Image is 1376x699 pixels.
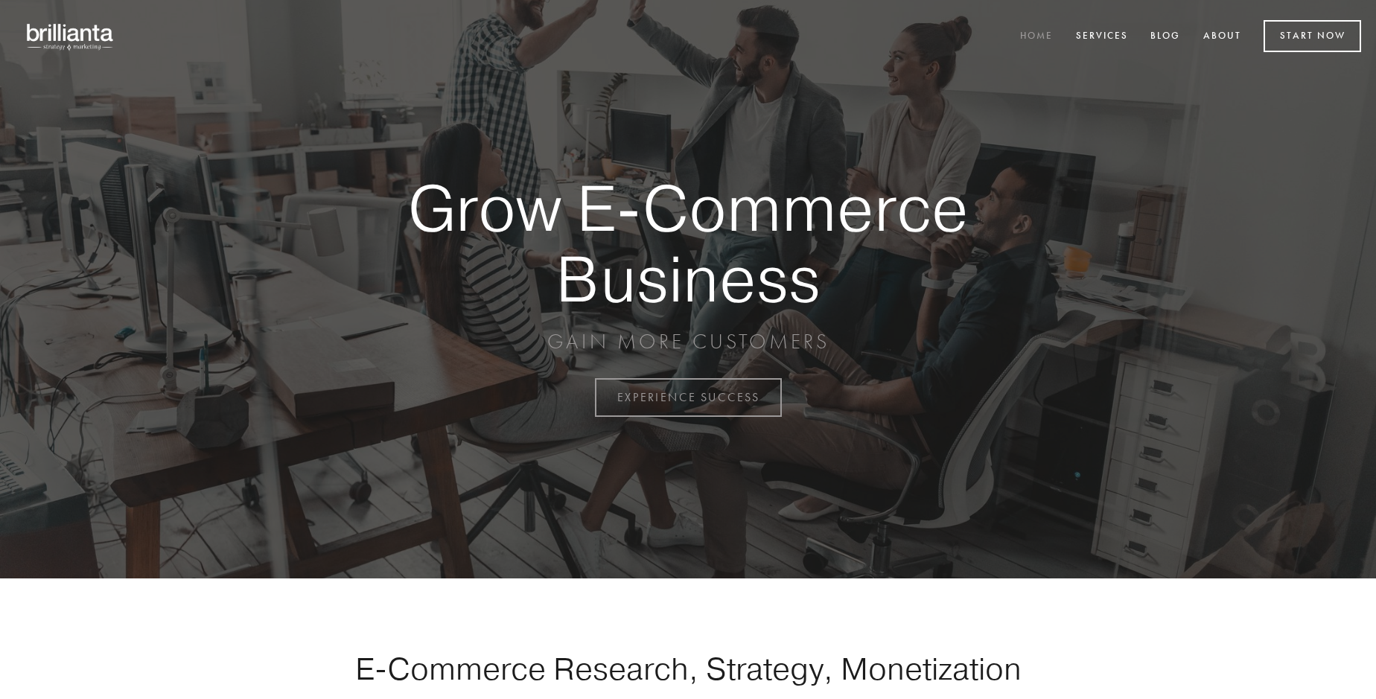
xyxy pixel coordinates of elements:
h1: E-Commerce Research, Strategy, Monetization [308,650,1068,687]
a: Start Now [1264,20,1361,52]
a: Blog [1141,25,1190,49]
a: EXPERIENCE SUCCESS [595,378,782,417]
a: Home [1010,25,1063,49]
strong: Grow E-Commerce Business [356,173,1020,313]
p: GAIN MORE CUSTOMERS [356,328,1020,355]
a: Services [1066,25,1138,49]
img: brillianta - research, strategy, marketing [15,15,127,58]
a: About [1194,25,1251,49]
